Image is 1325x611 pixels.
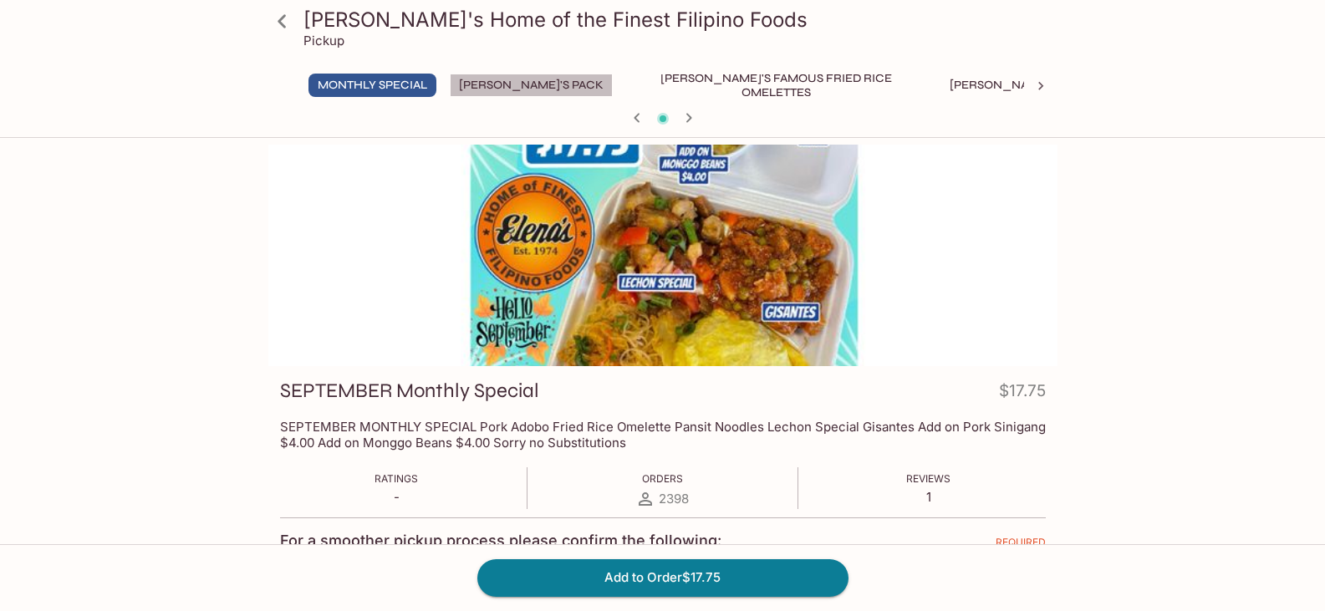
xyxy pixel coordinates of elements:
[906,489,950,505] p: 1
[940,74,1154,97] button: [PERSON_NAME]'s Mixed Plates
[999,378,1046,410] h4: $17.75
[996,536,1046,555] span: REQUIRED
[477,559,849,596] button: Add to Order$17.75
[303,7,1051,33] h3: [PERSON_NAME]'s Home of the Finest Filipino Foods
[450,74,613,97] button: [PERSON_NAME]'s Pack
[375,489,418,505] p: -
[268,145,1057,366] div: SEPTEMBER Monthly Special
[906,472,950,485] span: Reviews
[308,74,436,97] button: Monthly Special
[303,33,344,48] p: Pickup
[659,491,689,507] span: 2398
[375,472,418,485] span: Ratings
[642,472,683,485] span: Orders
[280,419,1046,451] p: SEPTEMBER MONTHLY SPECIAL Pork Adobo Fried Rice Omelette Pansit Noodles Lechon Special Gisantes A...
[626,74,927,97] button: [PERSON_NAME]'s Famous Fried Rice Omelettes
[280,532,721,550] h4: For a smoother pickup process please confirm the following:
[280,378,539,404] h3: SEPTEMBER Monthly Special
